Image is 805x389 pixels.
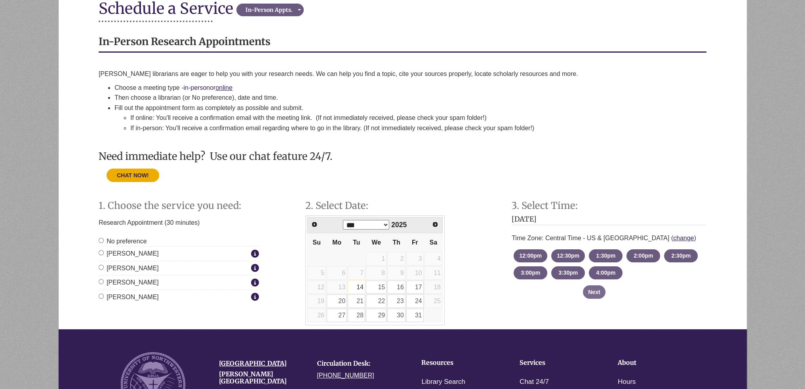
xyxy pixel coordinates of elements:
td: Available [387,308,405,323]
span: Wednesday [372,239,381,246]
a: Hours [618,376,636,388]
button: 2:00pm [626,249,660,262]
span: Friday [412,239,418,246]
td: Available [347,294,365,308]
a: 24 [406,294,424,308]
span: Sunday [313,239,321,246]
h4: Circulation Desk: [317,360,403,367]
td: Available [365,280,387,294]
a: 15 [366,281,386,294]
button: 12:00pm [514,249,547,262]
input: No preference [99,238,104,243]
label: [PERSON_NAME] [99,249,249,259]
button: 3:00pm [514,266,547,279]
a: 23 [387,294,405,308]
a: Chat 24/7 [520,376,549,388]
button: 4:00pm [589,266,622,279]
a: CHAT NOW! [107,172,159,178]
button: 3:30pm [551,266,585,279]
button: 2:30pm [664,249,698,262]
label: [PERSON_NAME] [99,277,249,288]
h2: Step 1. Choose the service you need: [99,201,293,211]
label: [PERSON_NAME] [99,292,249,302]
a: change [673,235,694,241]
td: Available [387,280,405,294]
p: Research Appointment (30 minutes) [99,215,259,230]
li: Choose a meeting type - or [114,83,706,93]
a: 21 [348,294,365,308]
h4: Services [520,359,593,366]
a: 27 [327,309,347,322]
span: 2025 [391,221,407,229]
span: Saturday [430,239,437,246]
a: 30 [387,309,405,322]
span: Thursday [392,239,400,246]
select: Select month [343,220,389,230]
span: Tuesday [353,239,360,246]
td: Available [326,294,347,308]
label: No preference [99,236,147,247]
a: in-person [183,84,210,91]
div: Time Zone: Central Time - US & [GEOGRAPHIC_DATA] ( ) [512,229,706,247]
h4: [PERSON_NAME][GEOGRAPHIC_DATA] [219,371,305,385]
input: [PERSON_NAME] [99,265,104,270]
a: 28 [348,309,365,322]
button: 1:30pm [589,249,622,262]
a: online [215,84,232,91]
a: [PHONE_NUMBER] [317,372,374,379]
input: [PERSON_NAME] [99,279,104,284]
a: 22 [366,294,386,308]
h2: Step 3: Select Time: [512,201,706,211]
strong: In-Person Research Appointments [99,35,270,48]
input: [PERSON_NAME] [99,294,104,299]
li: If in-person: You'll receive a confirmation email regarding where to go in the library. (If not i... [130,123,706,133]
input: [PERSON_NAME] [99,250,104,255]
button: CHAT NOW! [107,169,159,182]
a: Library Search [421,376,465,388]
li: Then choose a librarian (or No preference), date and time. [114,93,706,103]
h4: About [618,359,691,366]
a: 14 [348,281,365,294]
a: [GEOGRAPHIC_DATA] [219,359,287,367]
td: Available [326,308,347,323]
div: Staff Member Group: In-Person Appointments [99,236,259,302]
h2: Step 2. Select Date: [305,201,500,211]
td: Available [406,280,424,294]
button: 12:30pm [551,249,585,262]
a: 31 [406,309,424,322]
td: Available [365,308,387,323]
a: Next Month [429,218,442,231]
td: Available [347,308,365,323]
label: [PERSON_NAME] [99,263,249,273]
span: Prev [311,221,318,228]
h4: Resources [421,359,495,366]
td: Available [406,294,424,308]
td: Available [365,294,387,308]
td: Available [387,294,405,308]
a: Previous Month [308,218,321,231]
a: 20 [327,294,347,308]
span: Next [432,221,438,228]
td: Available [406,308,424,323]
span: Monday [332,239,341,246]
li: Fill out the appointment form as completely as possible and submit. [114,103,706,133]
a: 17 [406,281,424,294]
h3: Need immediate help? Use our chat feature 24/7. [99,151,706,162]
a: 16 [387,281,405,294]
div: In-Person Appts. [239,6,299,14]
li: If online: You'll receive a confirmation email with the meeting link. (If not immediately receive... [130,113,706,123]
button: In-Person Appts. [236,4,304,16]
a: 29 [366,309,386,322]
button: Next [583,285,605,299]
h3: [DATE] [512,215,706,226]
td: Available [347,280,365,294]
p: [PERSON_NAME] librarians are eager to help you with your research needs. We can help you find a t... [99,69,706,79]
